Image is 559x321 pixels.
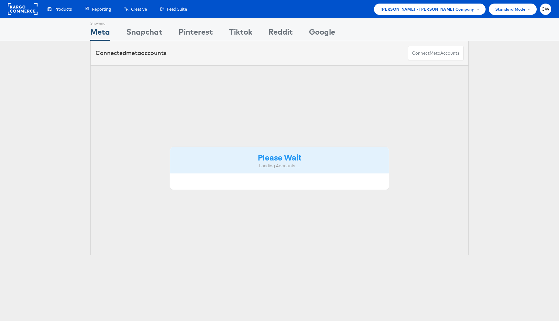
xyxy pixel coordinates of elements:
span: Creative [131,6,147,12]
span: Feed Suite [167,6,187,12]
span: Reporting [92,6,111,12]
span: CW [542,7,550,11]
div: Meta [90,26,110,41]
div: Pinterest [179,26,213,41]
span: [PERSON_NAME] - [PERSON_NAME] Company [380,6,474,13]
span: Products [54,6,72,12]
div: Connected accounts [95,49,167,57]
strong: Please Wait [258,152,301,162]
div: Google [309,26,335,41]
button: ConnectmetaAccounts [408,46,464,61]
div: Tiktok [229,26,252,41]
span: Standard Mode [495,6,525,13]
div: Showing [90,18,110,26]
div: Loading Accounts .... [175,163,384,169]
span: meta [430,50,440,56]
div: Snapchat [126,26,162,41]
span: meta [126,49,141,57]
div: Reddit [269,26,293,41]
